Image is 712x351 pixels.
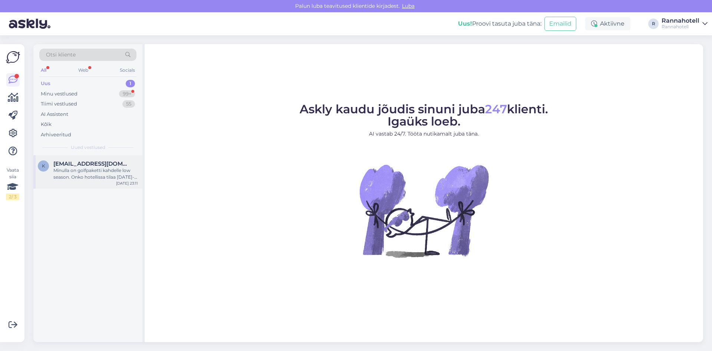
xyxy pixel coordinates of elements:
[77,65,90,75] div: Web
[46,51,76,59] span: Otsi kliente
[126,80,135,87] div: 1
[118,65,136,75] div: Socials
[41,90,78,98] div: Minu vestlused
[458,19,541,28] div: Proovi tasuta juba täna:
[6,194,19,200] div: 2 / 3
[544,17,576,31] button: Emailid
[116,181,138,186] div: [DATE] 23:11
[300,130,548,138] p: AI vastab 24/7. Tööta nutikamalt juba täna.
[662,24,699,30] div: Rannahotell
[41,80,50,87] div: Uus
[53,167,138,181] div: Minulla on golfpaketti kahdelle low season. Onko hotellissa tilaa [DATE]-[DATE]?
[662,18,708,30] a: RannahotellRannahotell
[662,18,699,24] div: Rannahotell
[648,19,659,29] div: R
[6,50,20,64] img: Askly Logo
[71,144,105,151] span: Uued vestlused
[400,3,417,9] span: Luba
[357,144,491,277] img: No Chat active
[39,65,48,75] div: All
[41,121,52,128] div: Kõik
[53,160,131,167] span: kuuviki@hotmail.com
[42,163,45,169] span: k
[41,111,68,118] div: AI Assistent
[41,100,77,108] div: Tiimi vestlused
[300,102,548,129] span: Askly kaudu jõudis sinuni juba klienti. Igaüks loeb.
[119,90,135,98] div: 99+
[585,17,630,30] div: Aktiivne
[122,100,135,108] div: 55
[41,131,71,139] div: Arhiveeritud
[458,20,472,27] b: Uus!
[485,102,507,116] span: 247
[6,167,19,200] div: Vaata siia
